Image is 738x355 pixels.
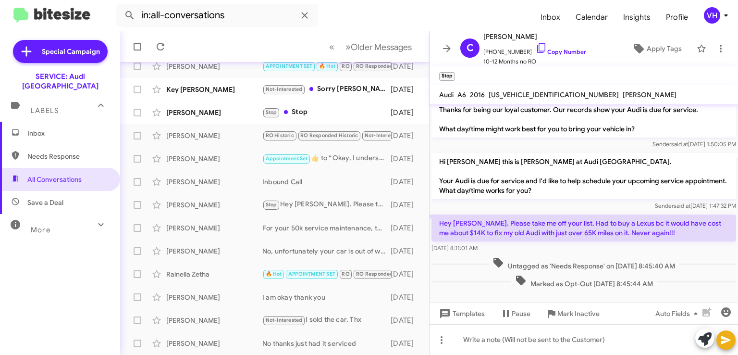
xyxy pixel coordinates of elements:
div: [PERSON_NAME] [166,177,262,187]
span: Stop [266,202,277,208]
span: C [467,40,474,56]
div: Rainella Zetha [166,269,262,279]
span: A6 [457,90,466,99]
div: [DATE] [391,292,421,302]
span: APPOINTMENT SET [288,271,335,277]
span: RO [342,271,349,277]
button: Mark Inactive [538,305,607,322]
span: Sender [DATE] 1:50:05 PM [652,140,736,148]
div: [PERSON_NAME] [166,131,262,140]
span: Not-Interested [266,317,303,323]
span: [PHONE_NUMBER] [483,42,586,57]
span: Older Messages [351,42,412,52]
span: Labels [31,106,59,115]
span: Appointment Set [266,155,308,162]
a: Inbox [533,3,568,31]
div: [DATE] [391,62,421,71]
div: [PERSON_NAME] [166,154,262,164]
div: Hey [PERSON_NAME]. Please take me off your list. Had to buy a Lexus bc it would have cost me abou... [262,199,391,210]
span: » [345,41,351,53]
div: [PERSON_NAME] [166,316,262,325]
button: Previous [323,37,340,57]
span: Audi [439,90,454,99]
div: [DATE] [391,85,421,94]
div: Great, see you then! [262,268,391,279]
small: Stop [439,72,455,81]
button: Apply Tags [621,40,692,57]
input: Search [116,4,318,27]
div: Sorry [PERSON_NAME] already got my vehicle serviced [262,84,391,95]
div: I am okay thank you [262,292,391,302]
span: Needs Response [27,152,109,161]
button: Pause [492,305,538,322]
a: Calendar [568,3,615,31]
span: Mark Inactive [557,305,600,322]
div: For your 50k service maintenance, the estimate before taxes is $562.95. This package includes an ... [262,223,391,233]
div: [PERSON_NAME] [166,108,262,117]
div: [PERSON_NAME] [166,246,262,256]
div: VH [704,7,720,24]
p: Hi [PERSON_NAME], this is [PERSON_NAME], Service Manager at [GEOGRAPHIC_DATA]. Thanks for being o... [431,91,736,138]
span: [PERSON_NAME] [483,31,586,42]
div: Stop [262,107,391,118]
div: [DATE] [391,177,421,187]
span: 10-12 Months no RO [483,57,586,66]
span: RO Responded [356,63,393,69]
a: Copy Number [536,48,586,55]
button: Next [340,37,418,57]
span: « [329,41,334,53]
div: No thanks just had it serviced [262,339,391,348]
div: [DATE] [391,339,421,348]
span: All Conversations [27,175,82,184]
nav: Page navigation example [324,37,418,57]
div: [DATE] [391,246,421,256]
p: Hey [PERSON_NAME]. Please take me off your list. Had to buy a Lexus bc it would have cost me abou... [431,215,736,241]
span: Not-Interested [266,86,303,92]
span: RO Responded Historic [300,132,358,139]
span: Stop [266,109,277,115]
span: Pause [512,305,530,322]
div: Inbound Call [262,177,391,187]
button: Auto Fields [648,305,709,322]
div: [DATE] [391,108,421,117]
p: Hi [PERSON_NAME] this is [PERSON_NAME] at Audi [GEOGRAPHIC_DATA]. Your Audi is due for service an... [431,153,736,199]
span: Templates [437,305,485,322]
span: 🔥 Hot [266,271,282,277]
div: [DATE] [391,223,421,233]
div: I sold the car. Thx [262,315,391,326]
a: Profile [658,3,696,31]
div: [DATE] [391,131,421,140]
div: [DATE] [391,154,421,164]
span: Apply Tags [647,40,682,57]
span: More [31,226,50,234]
span: Save a Deal [27,198,63,207]
div: [DATE] [391,269,421,279]
button: Templates [430,305,492,322]
div: [PERSON_NAME] [166,223,262,233]
div: Hi [PERSON_NAME]. I am still driving it and went to [GEOGRAPHIC_DATA] to have it serviced. Last t... [262,130,391,141]
span: RO [342,63,349,69]
span: [PERSON_NAME] [623,90,676,99]
div: ​👍​ to “ Okay, I understand. Feel free to reach out if I can help in the future! ” [262,153,391,164]
span: APPOINTMENT SET [266,63,313,69]
a: Special Campaign [13,40,108,63]
div: [DATE] [391,200,421,210]
div: [PERSON_NAME] [166,200,262,210]
a: Insights [615,3,658,31]
div: [PERSON_NAME] [166,339,262,348]
span: said at [674,202,690,209]
span: Untagged as 'Needs Response' on [DATE] 8:45:40 AM [489,257,679,271]
span: Auto Fields [655,305,701,322]
div: [DATE] [391,316,421,325]
span: Not-Interested [365,132,402,139]
div: [PERSON_NAME] [166,292,262,302]
button: VH [696,7,727,24]
span: [US_VEHICLE_IDENTIFICATION_NUMBER] [489,90,619,99]
span: Special Campaign [42,47,100,56]
span: RO Historic [266,132,294,139]
span: Inbox [27,128,109,138]
div: No, unfortunately your car is out of warranty and does not qualify for a loaner. [262,246,391,256]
